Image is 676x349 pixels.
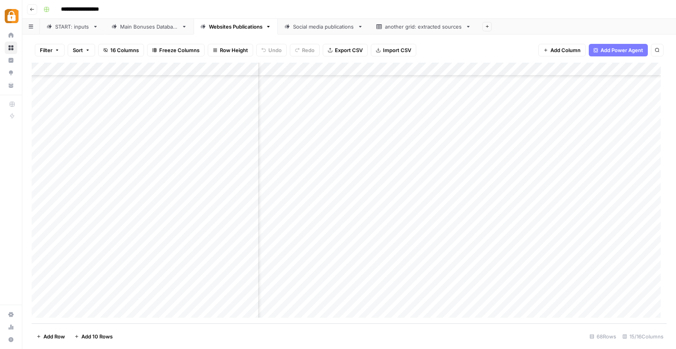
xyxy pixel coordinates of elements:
span: 16 Columns [110,46,139,54]
span: Filter [40,46,52,54]
button: Undo [256,44,287,56]
a: START: inputs [40,19,105,34]
span: Add Power Agent [600,46,643,54]
button: Help + Support [5,333,17,346]
span: Redo [302,46,315,54]
button: Filter [35,44,65,56]
button: Row Height [208,44,253,56]
a: Main Bonuses Database [105,19,194,34]
img: Adzz Logo [5,9,19,23]
div: Websites Publications [209,23,262,31]
button: Add Power Agent [589,44,648,56]
button: Sort [68,44,95,56]
span: Freeze Columns [159,46,200,54]
button: Add Column [538,44,586,56]
span: Add Row [43,333,65,340]
a: Browse [5,42,17,54]
div: another grid: extracted sources [385,23,462,31]
span: Row Height [220,46,248,54]
div: START: inputs [55,23,90,31]
span: Import CSV [383,46,411,54]
span: Add 10 Rows [81,333,113,340]
span: Export CSV [335,46,363,54]
a: Your Data [5,79,17,92]
button: Add 10 Rows [70,330,117,343]
a: Usage [5,321,17,333]
div: Main Bonuses Database [120,23,178,31]
a: Social media publications [278,19,370,34]
a: Settings [5,308,17,321]
a: Home [5,29,17,42]
button: Add Row [32,330,70,343]
a: another grid: extracted sources [370,19,478,34]
a: Opportunities [5,67,17,79]
button: Export CSV [323,44,368,56]
div: Social media publications [293,23,354,31]
button: Freeze Columns [147,44,205,56]
div: 68 Rows [586,330,619,343]
a: Insights [5,54,17,67]
a: Websites Publications [194,19,278,34]
button: Import CSV [371,44,416,56]
span: Add Column [550,46,581,54]
button: Workspace: Adzz [5,6,17,26]
span: Undo [268,46,282,54]
div: 15/16 Columns [619,330,667,343]
button: Redo [290,44,320,56]
span: Sort [73,46,83,54]
button: 16 Columns [98,44,144,56]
